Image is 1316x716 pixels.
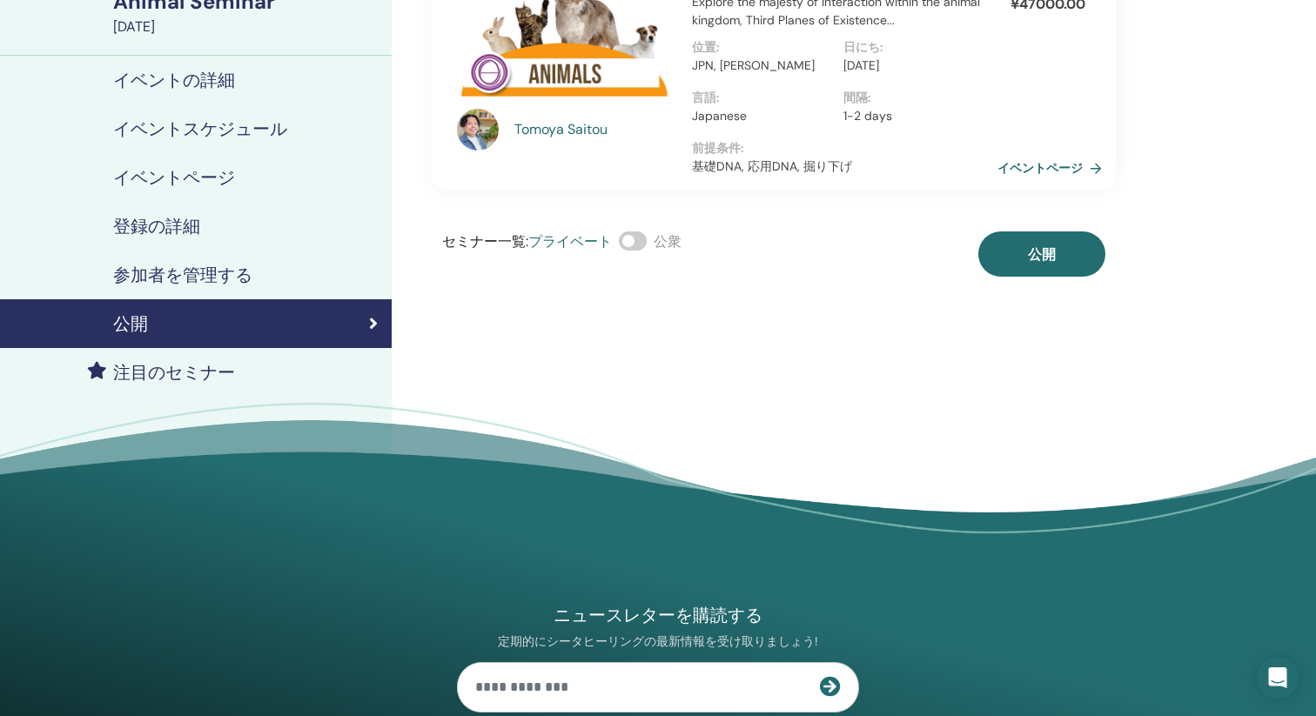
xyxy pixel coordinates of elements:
[1028,245,1056,264] span: 公開
[113,216,200,237] h4: 登録の詳細
[692,38,833,57] p: 位置 :
[692,107,833,125] p: Japanese
[843,89,984,107] p: 間隔 :
[997,155,1109,181] a: イベントページ
[843,107,984,125] p: 1-2 days
[843,57,984,75] p: [DATE]
[113,167,235,188] h4: イベントページ
[978,231,1105,277] button: 公開
[514,119,675,140] a: Tomoya Saitou
[113,17,381,37] div: [DATE]
[528,232,612,251] span: プライベート
[113,118,287,139] h4: イベントスケジュール
[457,604,859,627] h4: ニュースレターを購読する
[442,232,528,251] span: セミナー一覧 :
[457,109,499,151] img: default.jpg
[654,232,681,251] span: 公衆
[692,89,833,107] p: 言語 :
[843,38,984,57] p: 日にち :
[113,362,235,383] h4: 注目のセミナー
[113,264,252,285] h4: 参加者を管理する
[692,157,995,176] p: 基礎DNA, 応用DNA, 掘り下げ
[692,139,995,157] p: 前提条件 :
[113,70,235,90] h4: イベントの詳細
[1257,657,1299,699] div: Open Intercom Messenger
[113,313,148,334] h4: 公開
[692,57,833,75] p: JPN, [PERSON_NAME]
[457,633,859,650] p: 定期的にシータヒーリングの最新情報を受け取りましょう!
